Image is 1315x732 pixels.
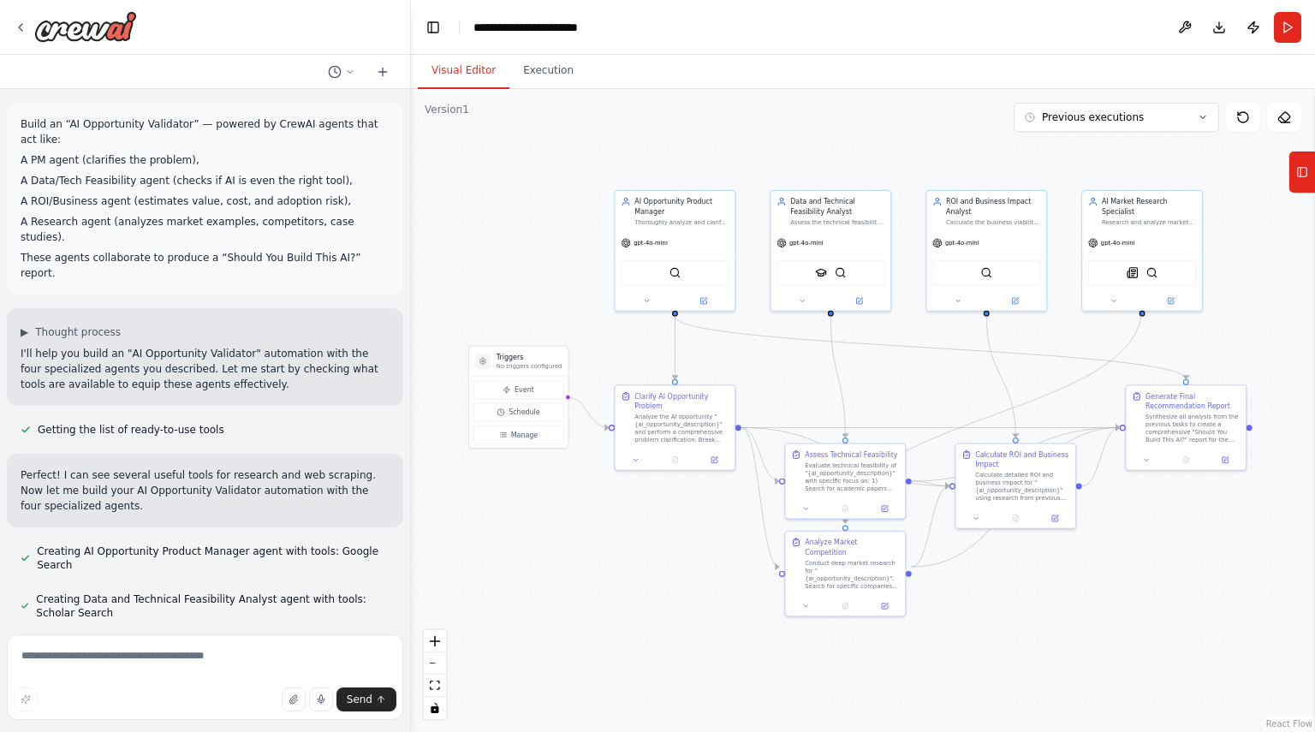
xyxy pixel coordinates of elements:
div: ROI and Business Impact AnalystCalculate the business viability of the AI opportunity "{ai_opport... [925,190,1047,312]
img: SerplyWebSearchTool [835,267,847,279]
span: Previous executions [1042,110,1144,124]
button: Open in side panel [987,295,1042,307]
span: Thought process [35,325,121,339]
span: Creating Data and Technical Feasibility Analyst agent with tools: Scholar Search [36,592,390,620]
button: ▶Thought process [21,325,121,339]
div: AI Market Research SpecialistResearch and analyze market landscape for the AI opportunity "{ai_op... [1081,190,1203,312]
button: No output available [824,503,866,515]
button: Open in side panel [698,454,731,466]
p: Build an “AI Opportunity Validator” — powered by CrewAI agents that act like: [21,116,390,147]
g: Edge from ac39f1b2-28df-4df0-be68-30e249a10d45 to a217443a-00c0-459a-beb7-fa9ef6bf9eec [826,317,850,438]
h3: Triggers [497,353,562,362]
div: Analyze Market Competition [805,538,899,557]
p: A Data/Tech Feasibility agent (checks if AI is even the right tool), [21,173,390,188]
g: Edge from cc024274-9040-43de-aed2-7c926f2a206e to 35e9e93d-a4e0-42a0-a872-946336dfabde [670,317,1191,379]
p: No triggers configured [497,362,562,370]
button: Send [336,687,396,711]
g: Edge from triggers to 3c79a1ee-7b25-495d-aeb4-69fa148bfd2b [567,392,609,432]
g: Edge from cd0e402a-4bc6-4282-a3a7-d240208d25d3 to 35e9e93d-a4e0-42a0-a872-946336dfabde [1082,423,1120,491]
button: Open in side panel [676,295,731,307]
button: Open in side panel [1038,513,1072,525]
button: Click to speak your automation idea [309,687,333,711]
div: ROI and Business Impact Analyst [946,197,1040,217]
img: SerplyWebSearchTool [980,267,992,279]
button: toggle interactivity [424,697,446,719]
div: Calculate the business viability of the AI opportunity "{ai_opportunity_description}" by estimati... [946,218,1040,226]
button: Open in side panel [868,503,901,515]
button: Execution [509,53,587,89]
div: Data and Technical Feasibility Analyst [790,197,884,217]
button: Upload files [282,687,306,711]
span: Manage [511,430,538,439]
g: Edge from 36d8c127-1682-4d99-a609-317853d7e397 to 79819d14-5aec-4447-9901-7385d69580b4 [841,306,1147,523]
div: Generate Final Recommendation Report [1145,391,1240,411]
span: Creating AI Opportunity Product Manager agent with tools: Google Search [37,545,390,572]
div: Research and analyze market landscape for the AI opportunity "{ai_opportunity_description}" by id... [1102,218,1196,226]
div: React Flow controls [424,630,446,719]
button: Visual Editor [418,53,509,89]
button: zoom in [424,630,446,652]
div: AI Opportunity Product ManagerThoroughly analyze and clarify the AI opportunity described as "{ai... [614,190,735,312]
div: Generate Final Recommendation ReportSynthesize all analysis from the previous tasks to create a c... [1125,384,1247,471]
button: Open in side panel [831,295,886,307]
a: React Flow attribution [1266,719,1312,729]
nav: breadcrumb [473,19,578,36]
button: Switch to previous chat [321,62,362,82]
div: Assess the technical feasibility of implementing AI for the opportunity "{ai_opportunity_descript... [790,218,884,226]
div: AI Opportunity Product Manager [634,197,729,217]
div: Clarify AI Opportunity Problem [634,391,729,411]
g: Edge from 3c79a1ee-7b25-495d-aeb4-69fa148bfd2b to a217443a-00c0-459a-beb7-fa9ef6bf9eec [741,423,779,486]
div: Thoroughly analyze and clarify the AI opportunity described as "{ai_opportunity_description}" by ... [634,218,729,226]
button: zoom out [424,652,446,675]
button: Improve this prompt [14,687,38,711]
p: A ROI/Business agent (estimates value, cost, and adoption risk), [21,193,390,209]
button: Open in side panel [1209,454,1242,466]
div: Version 1 [425,103,469,116]
span: gpt-4o-mini [1101,239,1135,247]
span: ▶ [21,325,28,339]
div: Calculate detailed ROI and business impact for "{ai_opportunity_description}" using research from... [975,471,1069,502]
span: Schedule [509,408,540,417]
p: A Research agent (analyzes market examples, competitors, case studies). [21,214,390,245]
div: AI Market Research Specialist [1102,197,1196,217]
button: No output available [1165,454,1206,466]
img: SerplyScholarSearchTool [815,267,827,279]
div: Analyze Market CompetitionConduct deep market research for "{ai_opportunity_description}". Search... [784,531,906,617]
g: Edge from 3c79a1ee-7b25-495d-aeb4-69fa148bfd2b to 35e9e93d-a4e0-42a0-a872-946336dfabde [741,423,1120,432]
img: SerplyWebSearchTool [669,267,681,279]
img: Logo [34,11,137,42]
button: No output available [654,454,695,466]
g: Edge from 3c79a1ee-7b25-495d-aeb4-69fa148bfd2b to 79819d14-5aec-4447-9901-7385d69580b4 [741,423,779,572]
div: Synthesize all analysis from the previous tasks to create a comprehensive "Should You Build This ... [1145,413,1240,443]
div: Calculate ROI and Business Impact [975,449,1069,469]
div: Conduct deep market research for "{ai_opportunity_description}". Search for specific companies, p... [805,559,899,590]
div: Clarify AI Opportunity ProblemAnalyze the AI opportunity "{ai_opportunity_description}" and perfo... [614,384,735,471]
div: TriggersNo triggers configuredEventScheduleManage [468,346,568,449]
button: Hide left sidebar [421,15,445,39]
p: These agents collaborate to produce a “Should You Build This AI?” report. [21,250,390,281]
button: Open in side panel [1143,295,1198,307]
div: Evaluate technical feasibility of "{ai_opportunity_description}" with specific focus on: 1) Searc... [805,461,899,492]
div: Assess Technical FeasibilityEvaluate technical feasibility of "{ai_opportunity_description}" with... [784,443,906,519]
span: gpt-4o-mini [634,239,668,247]
img: SerplyNewsSearchTool [1127,267,1139,279]
span: Getting the list of ready-to-use tools [38,423,224,437]
span: Send [347,693,372,706]
div: Calculate ROI and Business ImpactCalculate detailed ROI and business impact for "{ai_opportunity_... [955,443,1076,529]
div: Assess Technical Feasibility [805,449,897,459]
div: Analyze the AI opportunity "{ai_opportunity_description}" and perform a comprehensive problem cla... [634,413,729,443]
p: A PM agent (clarifies the problem), [21,152,390,168]
g: Edge from 79819d14-5aec-4447-9901-7385d69580b4 to cd0e402a-4bc6-4282-a3a7-d240208d25d3 [912,481,949,572]
span: gpt-4o-mini [789,239,824,247]
div: Data and Technical Feasibility AnalystAssess the technical feasibility of implementing AI for the... [770,190,891,312]
button: No output available [995,513,1036,525]
button: No output available [824,600,866,612]
span: gpt-4o-mini [945,239,979,247]
button: Schedule [473,403,564,422]
button: Manage [473,426,564,444]
p: I'll help you build an "AI Opportunity Validator" automation with the four specialized agents you... [21,346,390,392]
g: Edge from 67c31211-b812-4f2c-9fbb-17f390b8456a to cd0e402a-4bc6-4282-a3a7-d240208d25d3 [982,317,1020,438]
p: Perfect! I can see several useful tools for research and web scraping. Now let me build your AI O... [21,467,390,514]
button: Start a new chat [369,62,396,82]
button: fit view [424,675,446,697]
